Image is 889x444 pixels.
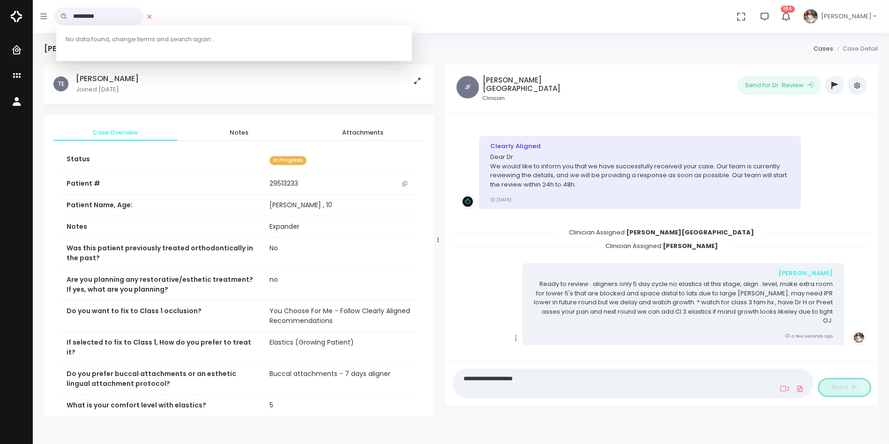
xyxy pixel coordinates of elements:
[61,238,264,269] th: Was this patient previously treated orthodontically in the past?
[264,363,417,395] td: Buccal attachments - 7 days aligner
[76,85,139,94] p: Joined [DATE]
[832,383,848,392] span: Send
[264,269,417,301] td: no
[802,8,819,25] img: Header Avatar
[663,241,718,250] b: [PERSON_NAME]
[594,239,729,253] span: Clinician Assigned:
[61,301,264,332] th: Do you want to fix to Class 1 occlusion?
[453,121,870,351] div: scrollable content
[264,195,417,216] td: [PERSON_NAME] , 10
[490,152,790,189] p: Dear Dr. We would like to inform you that we have successfully received your case. Our team is cu...
[483,95,586,102] small: Clinician
[61,149,264,173] th: Status
[821,12,872,21] span: [PERSON_NAME]
[61,332,264,363] th: If selected to fix to Class 1, How do you prefer to treat it?
[185,128,293,137] span: Notes
[264,301,417,332] td: You Choose For Me - Follow Clearly Aligned Recommendations
[737,76,822,95] button: Send for Dr. Review
[785,333,833,339] small: a few seconds ago
[533,279,833,325] p: Ready to review . aligners only 5 day cycle no elastics at this stage, align . level, make extra ...
[269,156,306,165] span: In Progress
[11,7,22,26] img: Logo Horizontal
[264,332,417,363] td: Elastics (Growing Patient)
[833,44,878,53] li: Case Detail
[490,196,511,203] small: [DATE]
[778,385,791,392] a: Add Loom Video
[44,65,434,416] div: scrollable content
[53,76,68,91] span: TE
[626,228,754,237] b: [PERSON_NAME][GEOGRAPHIC_DATA]
[483,76,586,93] h5: [PERSON_NAME][GEOGRAPHIC_DATA]
[794,380,806,397] a: Add Files
[61,216,264,238] th: Notes
[781,6,795,13] span: 184
[61,173,264,195] th: Patient #
[61,395,264,416] th: What is your comfort level with elastics?
[60,35,408,44] p: No data found, change terms and search again...
[814,44,833,53] a: Cases
[456,76,479,98] span: JF
[61,363,264,395] th: Do you prefer buccal attachments or an esthetic lingual attachment protocol?
[76,74,139,83] h5: [PERSON_NAME]
[44,44,252,53] h4: [PERSON_NAME] , 10 (#29513233) By
[61,269,264,301] th: Are you planning any restorative/esthetic treatment? If yes, what are you planning?
[819,379,870,396] button: Send
[61,128,170,137] span: Case Overview
[264,238,417,269] td: No
[61,195,264,216] th: Patient Name, Age:
[308,128,417,137] span: Attachments
[558,225,765,240] span: Clinician Assigned:
[533,269,833,278] div: [PERSON_NAME]
[264,216,417,238] td: Expander
[490,142,790,151] div: Clearly Aligned
[264,395,417,416] td: 5
[264,173,417,195] td: 29513233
